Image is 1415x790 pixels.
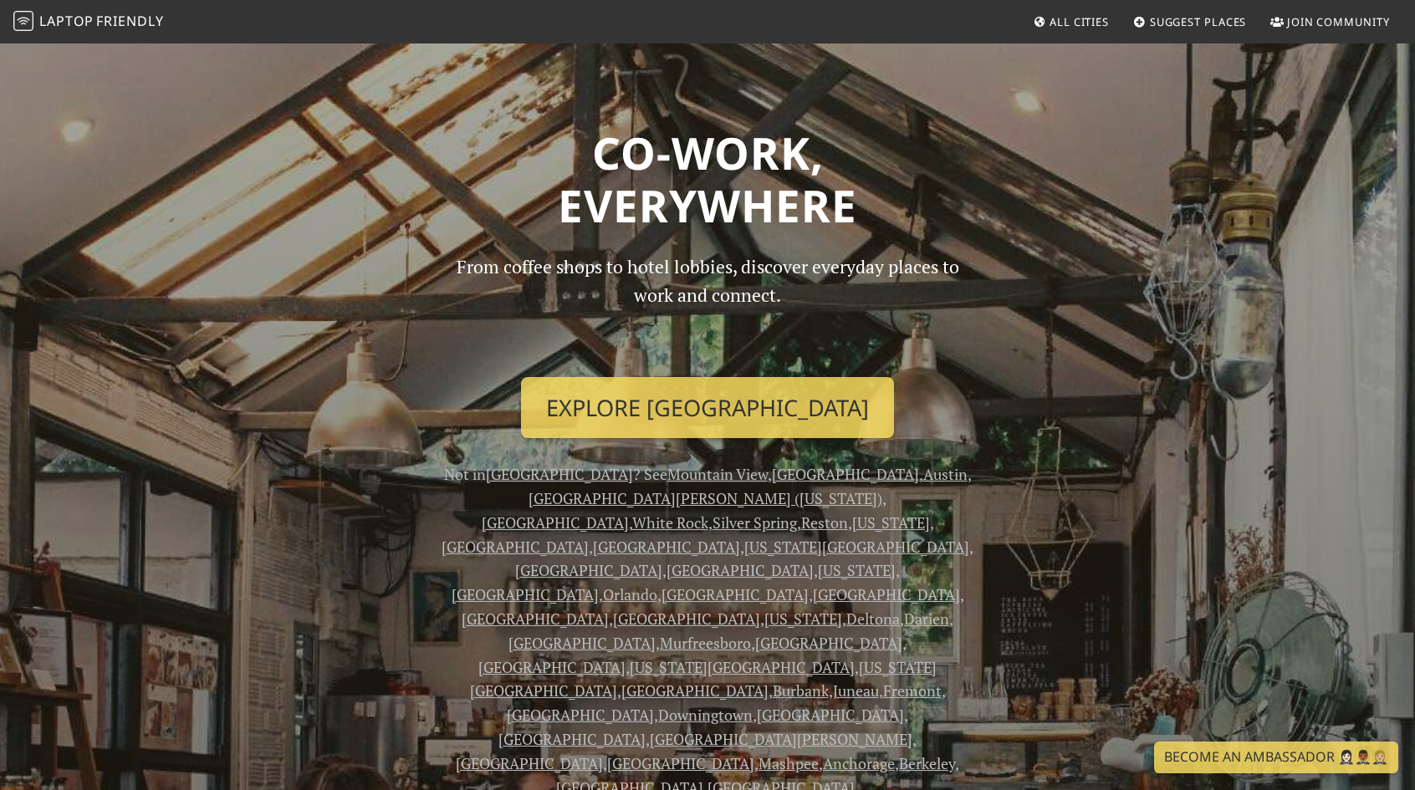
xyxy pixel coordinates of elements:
[1264,7,1397,37] a: Join Community
[818,560,896,580] a: [US_STATE]
[660,633,751,653] a: Murfreesboro
[630,657,855,677] a: [US_STATE][GEOGRAPHIC_DATA]
[773,680,829,701] a: Burbank
[613,609,760,629] a: [GEOGRAPHIC_DATA]
[833,680,879,701] a: Juneau
[764,609,842,629] a: [US_STATE]
[482,512,629,533] a: [GEOGRAPHIC_DATA]
[621,680,769,701] a: [GEOGRAPHIC_DATA]
[507,705,654,725] a: [GEOGRAPHIC_DATA]
[462,609,609,629] a: [GEOGRAPHIC_DATA]
[1287,14,1390,29] span: Join Community
[452,584,599,604] a: [GEOGRAPHIC_DATA]
[759,753,819,773] a: Mashpee
[39,12,94,30] span: Laptop
[744,537,969,557] a: [US_STATE][GEOGRAPHIC_DATA]
[650,729,912,749] a: [GEOGRAPHIC_DATA][PERSON_NAME]
[521,377,894,439] a: Explore [GEOGRAPHIC_DATA]
[478,657,626,677] a: [GEOGRAPHIC_DATA]
[603,584,657,604] a: Orlando
[852,512,930,533] a: [US_STATE]
[486,464,633,484] a: [GEOGRAPHIC_DATA]
[823,753,895,773] a: Anchorage
[772,464,919,484] a: [GEOGRAPHIC_DATA]
[667,464,768,484] a: Mountain View
[813,584,960,604] a: [GEOGRAPHIC_DATA]
[13,8,164,37] a: LaptopFriendly LaptopFriendly
[1050,14,1109,29] span: All Cities
[498,729,646,749] a: [GEOGRAPHIC_DATA]
[632,512,708,533] a: White Rock
[13,11,33,31] img: LaptopFriendly
[442,537,589,557] a: [GEOGRAPHIC_DATA]
[923,464,968,484] a: Austin
[755,633,902,653] a: [GEOGRAPHIC_DATA]
[904,609,949,629] a: Darien
[899,753,955,773] a: Berkeley
[1126,7,1254,37] a: Suggest Places
[166,126,1249,232] h1: Co-work, Everywhere
[593,537,740,557] a: [GEOGRAPHIC_DATA]
[757,705,904,725] a: [GEOGRAPHIC_DATA]
[442,252,973,364] p: From coffee shops to hotel lobbies, discover everyday places to work and connect.
[846,609,900,629] a: Deltona
[96,12,163,30] span: Friendly
[1154,742,1398,773] a: Become an Ambassador 🤵🏻‍♀️🤵🏾‍♂️🤵🏼‍♀️
[508,633,656,653] a: [GEOGRAPHIC_DATA]
[801,512,848,533] a: Reston
[883,680,942,701] a: Fremont
[1026,7,1116,37] a: All Cities
[456,753,603,773] a: [GEOGRAPHIC_DATA]
[607,753,754,773] a: [GEOGRAPHIC_DATA]
[1150,14,1247,29] span: Suggest Places
[529,488,882,508] a: [GEOGRAPHIC_DATA][PERSON_NAME] ([US_STATE])
[515,560,662,580] a: [GEOGRAPHIC_DATA]
[713,512,797,533] a: Silver Spring
[662,584,809,604] a: [GEOGRAPHIC_DATA]
[667,560,814,580] a: [GEOGRAPHIC_DATA]
[658,705,753,725] a: Downingtown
